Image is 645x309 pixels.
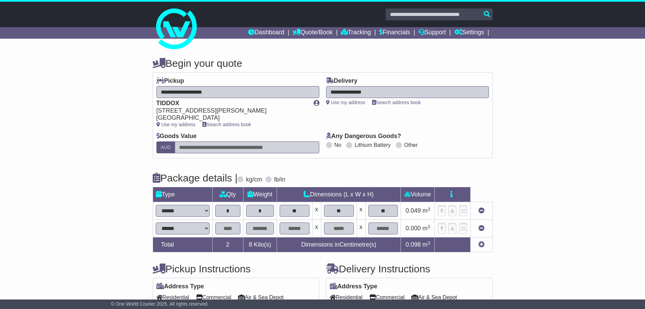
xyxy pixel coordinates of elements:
label: Address Type [156,283,204,290]
a: Remove this item [478,207,485,214]
td: x [357,202,365,220]
td: Kilo(s) [243,237,277,252]
label: Delivery [326,77,358,85]
label: Address Type [330,283,378,290]
a: Remove this item [478,225,485,232]
span: Residential [330,292,363,303]
a: Tracking [341,27,371,39]
span: Residential [156,292,189,303]
span: 8 [249,241,252,248]
h4: Package details | [153,172,238,184]
label: Goods Value [156,133,197,140]
td: x [312,220,321,237]
label: kg/cm [246,176,262,184]
span: Air & Sea Depot [238,292,284,303]
div: [STREET_ADDRESS][PERSON_NAME] [156,107,307,115]
td: Weight [243,187,277,202]
h4: Delivery Instructions [326,263,493,274]
a: Dashboard [248,27,284,39]
td: Dimensions in Centimetre(s) [277,237,401,252]
span: m [423,207,430,214]
td: Volume [401,187,435,202]
a: Search address book [372,100,421,105]
td: Type [153,187,212,202]
label: Any Dangerous Goods? [326,133,401,140]
label: lb/in [274,176,285,184]
span: 0.049 [406,207,421,214]
td: Dimensions (L x W x H) [277,187,401,202]
a: Settings [454,27,484,39]
a: Use my address [326,100,365,105]
a: Use my address [156,122,196,127]
sup: 3 [428,207,430,212]
div: [GEOGRAPHIC_DATA] [156,114,307,122]
span: Air & Sea Depot [411,292,457,303]
label: Other [404,142,418,148]
span: m [423,241,430,248]
span: 0.098 [406,241,421,248]
a: Search address book [202,122,251,127]
span: 0.000 [406,225,421,232]
sup: 3 [428,240,430,246]
label: Lithium Battery [354,142,391,148]
h4: Begin your quote [153,58,493,69]
a: Add new item [478,241,485,248]
label: Pickup [156,77,184,85]
td: Total [153,237,212,252]
td: x [312,202,321,220]
a: Financials [379,27,410,39]
td: 2 [212,237,243,252]
label: No [335,142,341,148]
sup: 3 [428,224,430,229]
span: © One World Courier 2025. All rights reserved. [111,301,209,307]
span: Commercial [196,292,231,303]
span: m [423,225,430,232]
a: Support [418,27,446,39]
a: Quote/Book [293,27,332,39]
td: Qty [212,187,243,202]
h4: Pickup Instructions [153,263,319,274]
div: TIDDOX [156,100,307,107]
span: Commercial [369,292,405,303]
label: AUD [156,141,175,153]
td: x [357,220,365,237]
